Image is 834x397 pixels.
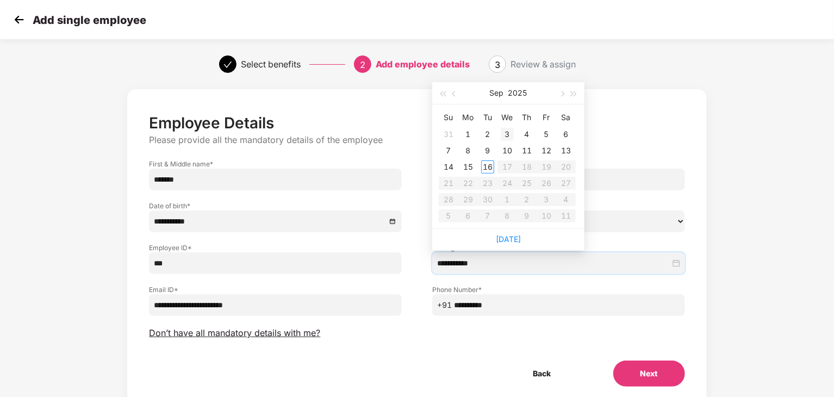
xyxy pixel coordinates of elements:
[458,159,478,175] td: 2025-09-15
[496,234,521,244] a: [DATE]
[506,361,578,387] button: Back
[481,160,494,173] div: 16
[149,134,684,146] p: Please provide all the mandatory details of the employee
[495,59,500,70] span: 3
[478,142,497,159] td: 2025-09-09
[11,11,27,28] img: svg+xml;base64,PHN2ZyB4bWxucz0iaHR0cDovL3d3dy53My5vcmcvMjAwMC9zdmciIHdpZHRoPSIzMCIgaGVpZ2h0PSIzMC...
[442,128,455,141] div: 31
[497,109,517,126] th: We
[540,144,553,157] div: 12
[458,109,478,126] th: Mo
[517,126,537,142] td: 2025-09-04
[559,128,572,141] div: 6
[556,126,576,142] td: 2025-09-06
[439,126,458,142] td: 2025-08-31
[481,128,494,141] div: 2
[559,144,572,157] div: 13
[442,144,455,157] div: 7
[517,109,537,126] th: Th
[478,126,497,142] td: 2025-09-02
[458,126,478,142] td: 2025-09-01
[376,55,470,73] div: Add employee details
[149,285,402,294] label: Email ID
[442,160,455,173] div: 14
[241,55,301,73] div: Select benefits
[490,82,504,104] button: Sep
[497,142,517,159] td: 2025-09-10
[458,142,478,159] td: 2025-09-08
[520,128,533,141] div: 4
[537,126,556,142] td: 2025-09-05
[540,128,553,141] div: 5
[478,159,497,175] td: 2025-09-16
[537,142,556,159] td: 2025-09-12
[520,144,533,157] div: 11
[439,142,458,159] td: 2025-09-07
[517,142,537,159] td: 2025-09-11
[501,144,514,157] div: 10
[501,128,514,141] div: 3
[556,109,576,126] th: Sa
[439,159,458,175] td: 2025-09-14
[497,126,517,142] td: 2025-09-03
[149,159,402,169] label: First & Middle name
[556,142,576,159] td: 2025-09-13
[432,285,685,294] label: Phone Number
[437,299,452,311] span: +91
[462,160,475,173] div: 15
[511,55,576,73] div: Review & assign
[223,60,232,69] span: check
[149,114,684,132] p: Employee Details
[481,144,494,157] div: 9
[33,14,146,27] p: Add single employee
[478,109,497,126] th: Tu
[360,59,365,70] span: 2
[149,243,402,252] label: Employee ID
[439,109,458,126] th: Su
[462,128,475,141] div: 1
[149,327,320,339] span: Don’t have all mandatory details with me?
[537,109,556,126] th: Fr
[613,361,685,387] button: Next
[462,144,475,157] div: 8
[149,201,402,210] label: Date of birth
[508,82,527,104] button: 2025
